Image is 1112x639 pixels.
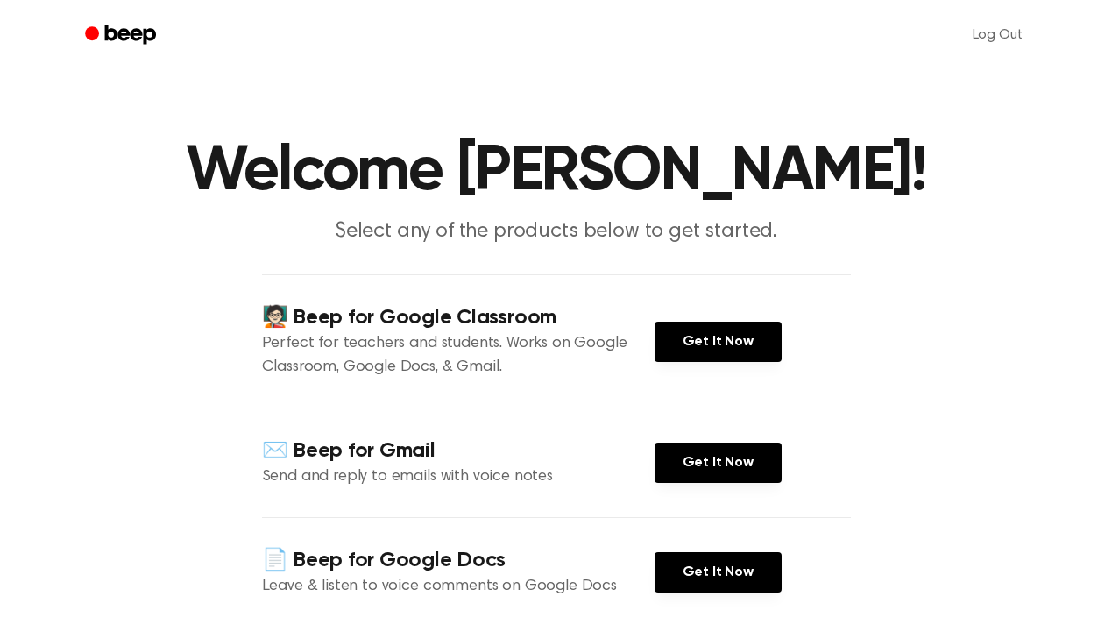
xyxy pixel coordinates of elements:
p: Select any of the products below to get started. [220,217,893,246]
p: Send and reply to emails with voice notes [262,465,655,489]
a: Get It Now [655,322,782,362]
h4: 🧑🏻‍🏫 Beep for Google Classroom [262,303,655,332]
p: Leave & listen to voice comments on Google Docs [262,575,655,599]
p: Perfect for teachers and students. Works on Google Classroom, Google Docs, & Gmail. [262,332,655,380]
h4: 📄 Beep for Google Docs [262,546,655,575]
a: Beep [73,18,172,53]
a: Get It Now [655,552,782,593]
h4: ✉️ Beep for Gmail [262,437,655,465]
h1: Welcome [PERSON_NAME]! [108,140,1005,203]
a: Get It Now [655,443,782,483]
a: Log Out [955,14,1040,56]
